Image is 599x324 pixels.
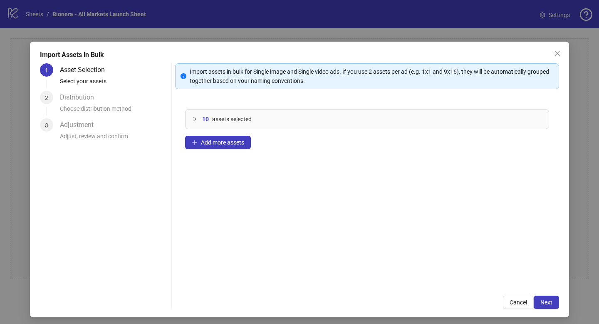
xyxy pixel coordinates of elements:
div: Distribution [60,91,101,104]
span: Add more assets [201,139,244,146]
span: 1 [45,67,48,74]
span: 2 [45,95,48,101]
div: Import assets in bulk for Single image and Single video ads. If you use 2 assets per ad (e.g. 1x1... [190,67,554,85]
button: Close [551,47,564,60]
span: Cancel [510,299,527,306]
span: close [554,50,561,57]
div: Choose distribution method [60,104,168,118]
div: 10assets selected [186,110,549,129]
button: Next [534,296,559,309]
div: Adjustment [60,118,100,132]
span: info-circle [181,73,186,79]
span: collapsed [192,117,197,122]
span: 3 [45,122,48,129]
button: Add more assets [185,136,251,149]
div: Import Assets in Bulk [40,50,559,60]
button: Cancel [503,296,534,309]
div: Asset Selection [60,63,111,77]
span: plus [192,140,198,145]
span: 10 [202,115,209,124]
span: assets selected [212,115,252,124]
div: Adjust, review and confirm [60,132,168,146]
div: Select your assets [60,77,168,91]
span: Next [540,299,552,306]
